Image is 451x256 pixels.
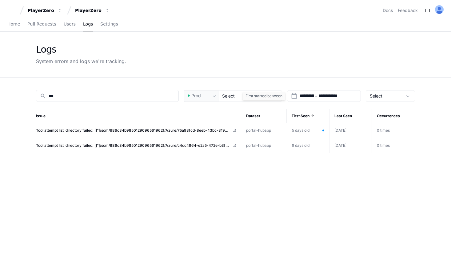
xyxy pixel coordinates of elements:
button: Open calendar [291,93,297,99]
button: PlayerZero [25,5,65,16]
span: 0 times [377,143,390,148]
span: Last Seen [334,114,352,118]
th: Occurrences [372,109,415,123]
a: Logs [83,17,93,31]
a: Docs [383,7,393,14]
th: Issue [36,109,241,123]
span: Select [222,93,235,98]
span: First Seen [292,114,309,118]
mat-icon: calendar_today [291,93,297,99]
iframe: Open customer support [431,236,448,252]
span: Tool attempt list_directory failed: []"[/scm/686c34b9850129096561962f/Azure/75a98fcd-8eeb-43bc-81... [36,128,230,133]
span: Users [64,22,76,26]
span: Prod [191,93,201,99]
span: Select [370,93,382,98]
div: PlayerZero [28,7,54,14]
span: – [315,93,317,99]
td: portal-hubapp [241,123,287,138]
td: 9 days old [287,138,329,153]
span: Home [7,22,20,26]
button: PlayerZero [73,5,112,16]
img: ALV-UjVcatvuIE3Ry8vbS9jTwWSCDSui9a-KCMAzof9oLoUoPIJpWA8kMXHdAIcIkQmvFwXZGxSVbioKmBNr7v50-UrkRVwdj... [435,5,444,14]
a: Tool attempt list_directory failed: []"[/scm/686c34b9850129096561962f/Azure/c4dc4964-e2a5-472e-b3... [36,143,236,148]
td: [DATE] [329,138,372,153]
mat-icon: search [40,93,46,99]
td: portal-hubapp [241,138,287,153]
div: PlayerZero [75,7,102,14]
a: Settings [100,17,118,31]
span: Tool attempt list_directory failed: []"[/scm/686c34b9850129096561962f/Azure/c4dc4964-e2a5-472e-b3... [36,143,230,148]
a: Tool attempt list_directory failed: []"[/scm/686c34b9850129096561962f/Azure/75a98fcd-8eeb-43bc-81... [36,128,236,133]
div: System errors and logs we're tracking. [36,58,126,65]
div: First started between [243,92,285,100]
button: Feedback [398,7,418,14]
span: Pull Requests [27,22,56,26]
th: Dataset [241,109,287,123]
td: [DATE] [329,123,372,138]
td: 5 days old [287,123,329,138]
div: Logs [36,44,126,55]
span: Settings [100,22,118,26]
a: Pull Requests [27,17,56,31]
a: Home [7,17,20,31]
a: Users [64,17,76,31]
span: Logs [83,22,93,26]
span: 0 times [377,128,390,133]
